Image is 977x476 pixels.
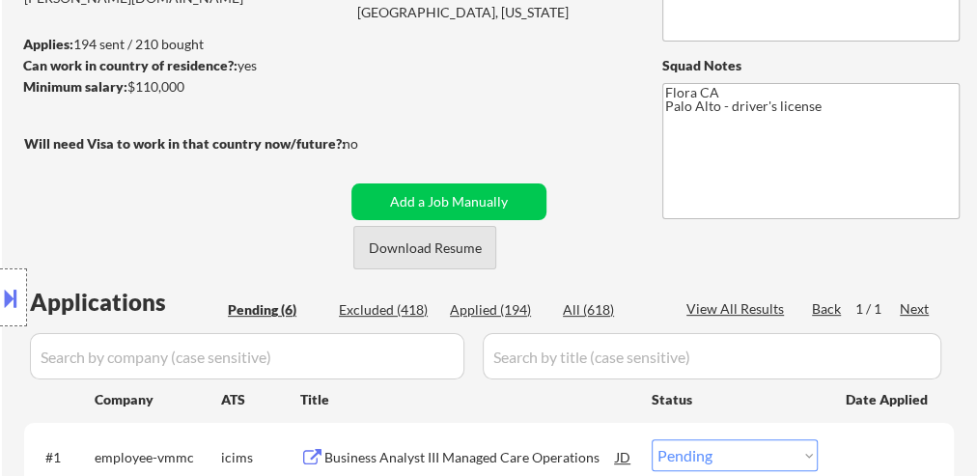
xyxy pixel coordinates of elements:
div: Applied (194) [450,300,546,320]
input: Search by title (case sensitive) [483,333,941,379]
div: Date Applied [846,390,931,409]
div: 1 / 1 [855,299,900,319]
div: All (618) [563,300,659,320]
div: 194 sent / 210 bought [23,35,345,54]
div: Business Analyst III Managed Care Operations [324,448,616,467]
div: Squad Notes [662,56,960,75]
div: View All Results [686,299,790,319]
div: $110,000 [23,77,345,97]
button: Add a Job Manually [351,183,546,220]
div: yes [23,56,339,75]
div: Back [812,299,843,319]
div: Next [900,299,931,319]
div: Status [652,381,818,416]
div: no [343,134,398,154]
div: Title [300,390,633,409]
strong: Applies: [23,36,73,52]
button: Download Resume [353,226,496,269]
div: Excluded (418) [339,300,435,320]
strong: Minimum salary: [23,78,127,95]
strong: Can work in country of residence?: [23,57,237,73]
div: JD [614,439,633,474]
